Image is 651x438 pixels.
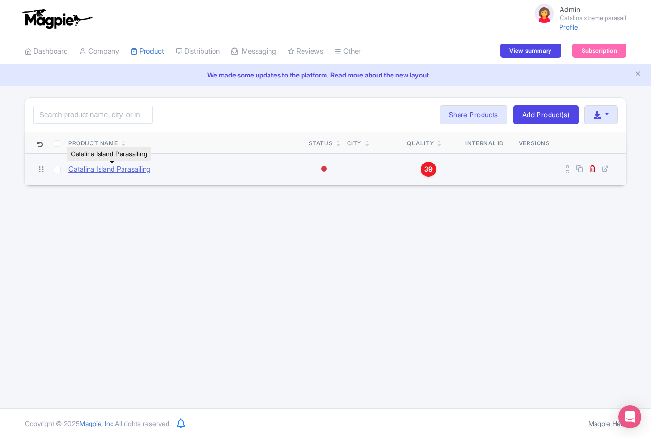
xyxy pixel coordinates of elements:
[335,38,361,65] a: Other
[33,106,153,124] input: Search product name, city, or interal id
[572,44,626,58] a: Subscription
[20,8,94,29] img: logo-ab69f6fb50320c5b225c76a69d11143b.png
[19,418,177,428] div: Copyright © 2025 All rights reserved.
[79,419,115,427] span: Magpie, Inc.
[500,44,561,58] a: View summary
[309,139,333,148] div: Status
[407,162,450,177] a: 39
[79,38,119,65] a: Company
[559,23,578,31] a: Profile
[68,164,151,175] a: Catalina Island Parasailing
[67,147,151,161] div: Catalina Island Parasailing
[68,139,118,148] div: Product Name
[634,69,641,80] button: Close announcement
[131,38,164,65] a: Product
[513,105,579,124] a: Add Product(s)
[533,2,556,25] img: avatar_key_member-9c1dde93af8b07d7383eb8b5fb890c87.png
[588,419,626,427] a: Magpie Help
[618,405,641,428] div: Open Intercom Messenger
[527,2,626,25] a: Admin Catalina xtreme parasail
[176,38,220,65] a: Distribution
[560,5,580,14] span: Admin
[231,38,276,65] a: Messaging
[560,15,626,21] small: Catalina xtreme parasail
[347,139,361,148] div: City
[25,38,68,65] a: Dashboard
[6,70,645,80] a: We made some updates to the platform. Read more about the new layout
[440,105,507,124] a: Share Products
[515,132,554,154] th: Versions
[454,132,515,154] th: Internal ID
[407,139,434,148] div: Quality
[288,38,323,65] a: Reviews
[319,162,329,176] div: Inactive
[424,164,433,175] span: 39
